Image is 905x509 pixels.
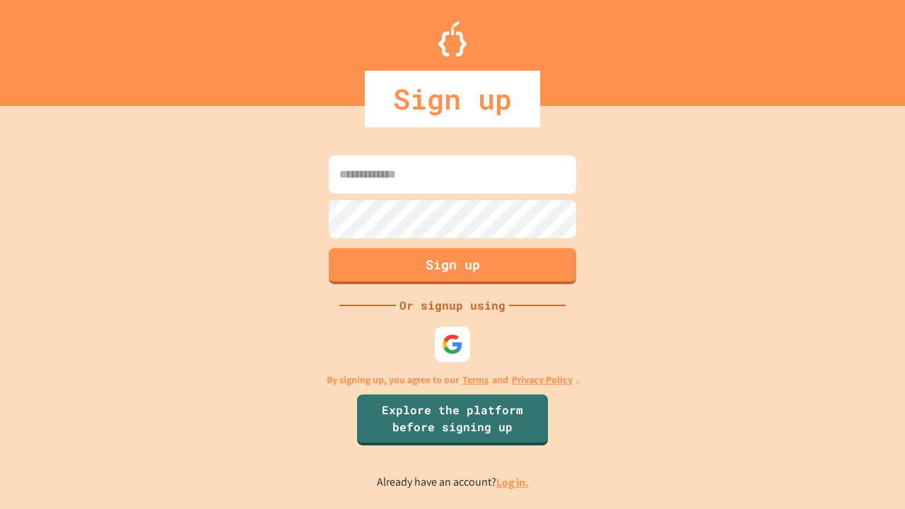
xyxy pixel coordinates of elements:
[357,394,548,445] a: Explore the platform before signing up
[496,475,529,490] a: Log in.
[329,248,576,284] button: Sign up
[512,373,573,387] a: Privacy Policy
[396,297,509,314] div: Or signup using
[442,334,463,355] img: google-icon.svg
[327,373,579,387] p: By signing up, you agree to our and .
[377,474,529,491] p: Already have an account?
[462,373,489,387] a: Terms
[365,71,540,127] div: Sign up
[438,21,467,57] img: Logo.svg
